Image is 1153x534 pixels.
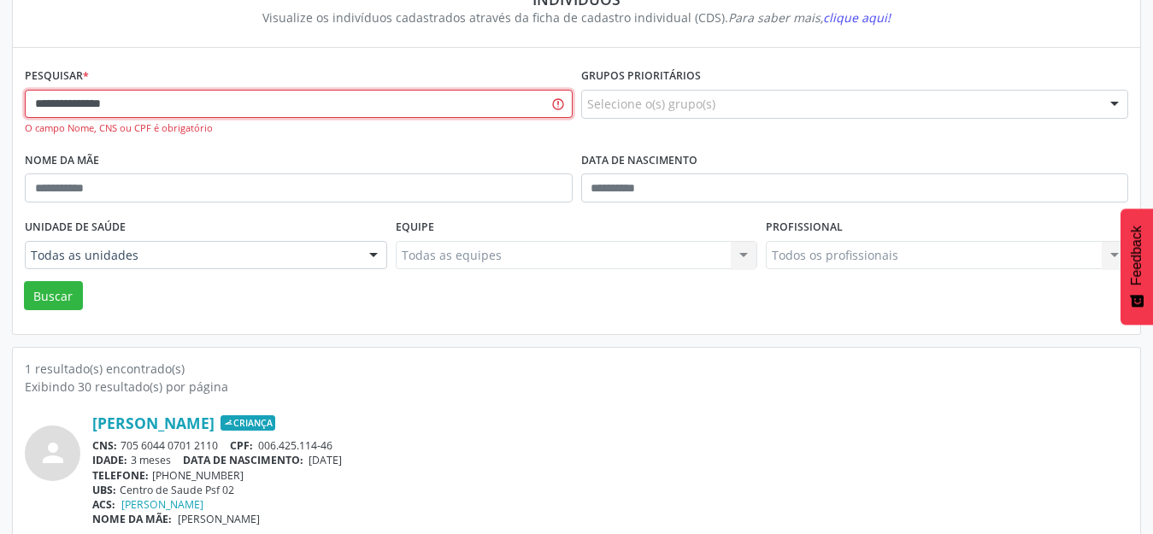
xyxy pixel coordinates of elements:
[1121,208,1153,325] button: Feedback - Mostrar pesquisa
[92,414,215,432] a: [PERSON_NAME]
[230,438,253,453] span: CPF:
[823,9,891,26] span: clique aqui!
[38,437,68,468] i: person
[92,468,149,483] span: TELEFONE:
[766,214,843,241] label: Profissional
[92,453,1128,467] div: 3 meses
[221,415,275,431] span: Criança
[25,360,1128,378] div: 1 resultado(s) encontrado(s)
[258,438,332,453] span: 006.425.114-46
[92,512,172,526] span: NOME DA MÃE:
[183,453,303,467] span: DATA DE NASCIMENTO:
[92,483,116,497] span: UBS:
[25,378,1128,396] div: Exibindo 30 resultado(s) por página
[121,497,203,512] a: [PERSON_NAME]
[37,9,1116,26] div: Visualize os indivíduos cadastrados através da ficha de cadastro individual (CDS).
[581,63,701,90] label: Grupos prioritários
[309,453,342,467] span: [DATE]
[24,281,83,310] button: Buscar
[25,214,126,241] label: Unidade de saúde
[92,468,1128,483] div: [PHONE_NUMBER]
[728,9,891,26] i: Para saber mais,
[25,148,99,174] label: Nome da mãe
[396,214,434,241] label: Equipe
[31,247,352,264] span: Todas as unidades
[25,63,89,90] label: Pesquisar
[92,483,1128,497] div: Centro de Saude Psf 02
[92,453,127,467] span: IDADE:
[1129,226,1144,285] span: Feedback
[581,148,697,174] label: Data de nascimento
[92,438,1128,453] div: 705 6044 0701 2110
[178,512,260,526] span: [PERSON_NAME]
[92,497,115,512] span: ACS:
[92,438,117,453] span: CNS:
[587,95,715,113] span: Selecione o(s) grupo(s)
[25,121,573,136] div: O campo Nome, CNS ou CPF é obrigatório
